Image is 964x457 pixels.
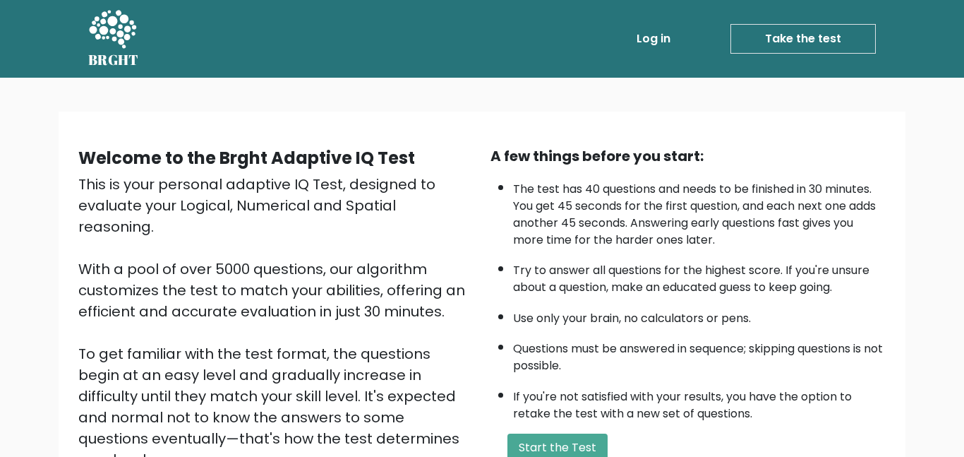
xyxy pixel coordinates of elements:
[490,146,886,167] div: A few things before you start:
[730,24,876,54] a: Take the test
[78,146,415,170] b: Welcome to the Brght Adaptive IQ Test
[88,6,139,72] a: BRGHT
[631,25,676,53] a: Log in
[513,333,886,374] li: Questions must be answered in sequence; skipping questions is not possible.
[88,52,139,69] h5: BRGHT
[513,174,886,249] li: The test has 40 questions and needs to be finished in 30 minutes. You get 45 seconds for the firs...
[513,303,886,327] li: Use only your brain, no calculators or pens.
[513,255,886,296] li: Try to answer all questions for the highest score. If you're unsure about a question, make an edu...
[513,381,886,422] li: If you're not satisfied with your results, you have the option to retake the test with a new set ...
